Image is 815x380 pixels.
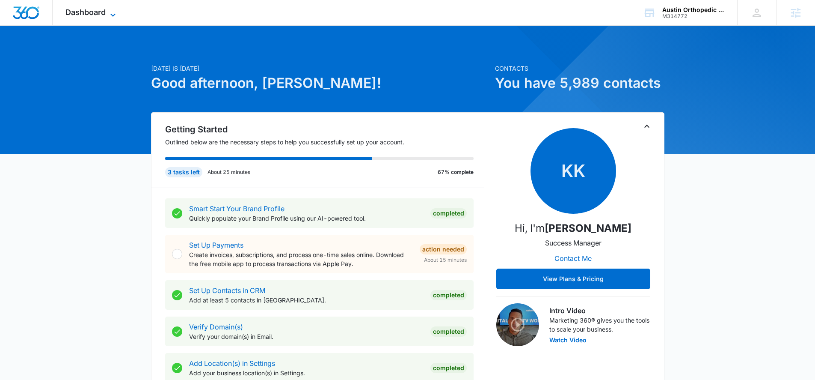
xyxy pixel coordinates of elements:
[151,64,490,73] p: [DATE] is [DATE]
[189,241,243,249] a: Set Up Payments
[515,221,631,236] p: Hi, I'm
[189,296,424,305] p: Add at least 5 contacts in [GEOGRAPHIC_DATA].
[207,168,250,176] p: About 25 minutes
[189,368,424,377] p: Add your business location(s) in Settings.
[546,248,600,269] button: Contact Me
[424,256,467,264] span: About 15 minutes
[189,332,424,341] p: Verify your domain(s) in Email.
[549,305,650,316] h3: Intro Video
[545,238,602,248] p: Success Manager
[151,73,490,93] h1: Good afternoon, [PERSON_NAME]!
[189,250,413,268] p: Create invoices, subscriptions, and process one-time sales online. Download the free mobile app t...
[496,269,650,289] button: View Plans & Pricing
[549,337,587,343] button: Watch Video
[662,13,725,19] div: account id
[165,123,484,136] h2: Getting Started
[662,6,725,13] div: account name
[165,138,484,147] p: Outlined below are the necessary steps to help you successfully set up your account.
[165,167,202,177] div: 3 tasks left
[530,128,616,214] span: KK
[189,214,424,223] p: Quickly populate your Brand Profile using our AI-powered tool.
[189,286,265,295] a: Set Up Contacts in CRM
[496,303,539,346] img: Intro Video
[189,359,275,368] a: Add Location(s) in Settings
[495,64,664,73] p: Contacts
[495,73,664,93] h1: You have 5,989 contacts
[420,244,467,254] div: Action Needed
[549,316,650,334] p: Marketing 360® gives you the tools to scale your business.
[189,323,243,331] a: Verify Domain(s)
[430,290,467,300] div: Completed
[430,326,467,337] div: Completed
[189,204,285,213] a: Smart Start Your Brand Profile
[430,208,467,218] div: Completed
[642,121,652,132] button: Toggle Collapse
[545,222,631,234] strong: [PERSON_NAME]
[438,168,474,176] p: 67% complete
[65,8,106,17] span: Dashboard
[430,363,467,373] div: Completed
